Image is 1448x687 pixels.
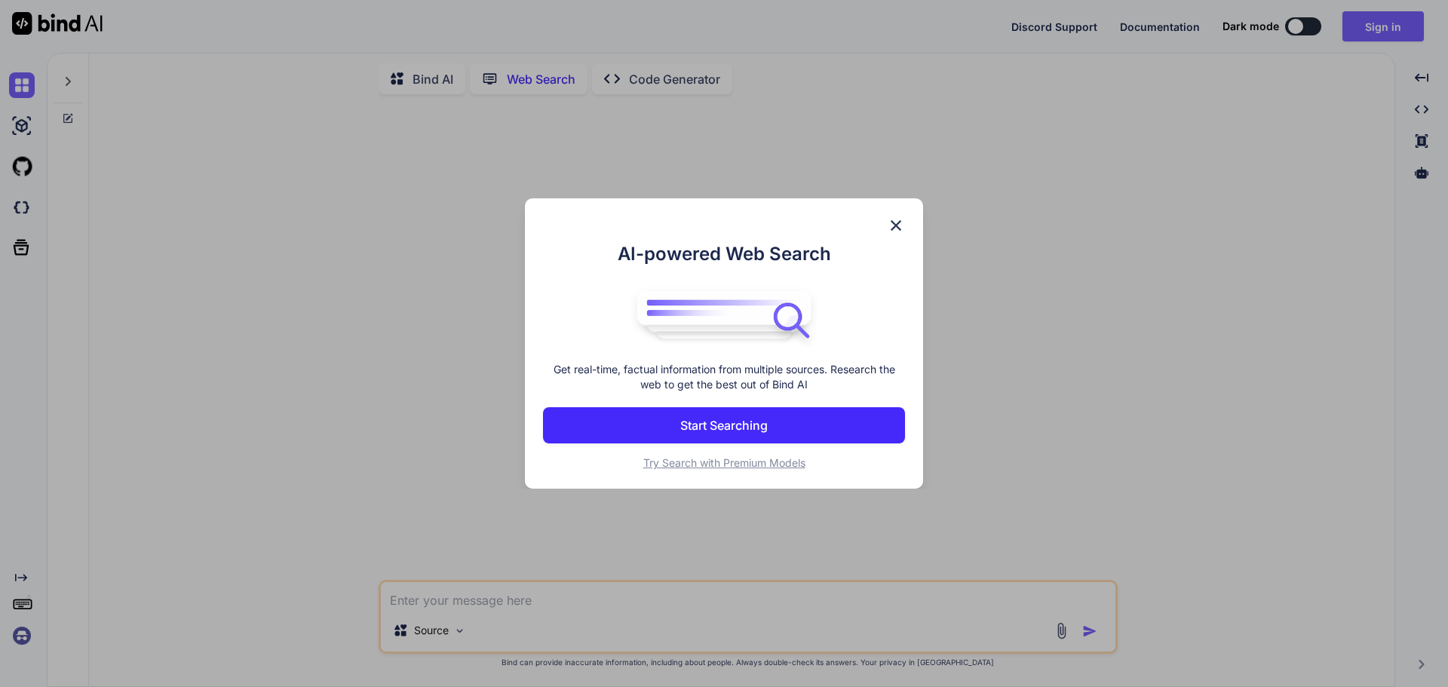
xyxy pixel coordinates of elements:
[626,283,822,348] img: bind logo
[543,241,905,268] h1: AI-powered Web Search
[543,362,905,392] p: Get real-time, factual information from multiple sources. Research the web to get the best out of...
[680,416,768,434] p: Start Searching
[887,216,905,235] img: close
[543,407,905,443] button: Start Searching
[643,456,805,469] span: Try Search with Premium Models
